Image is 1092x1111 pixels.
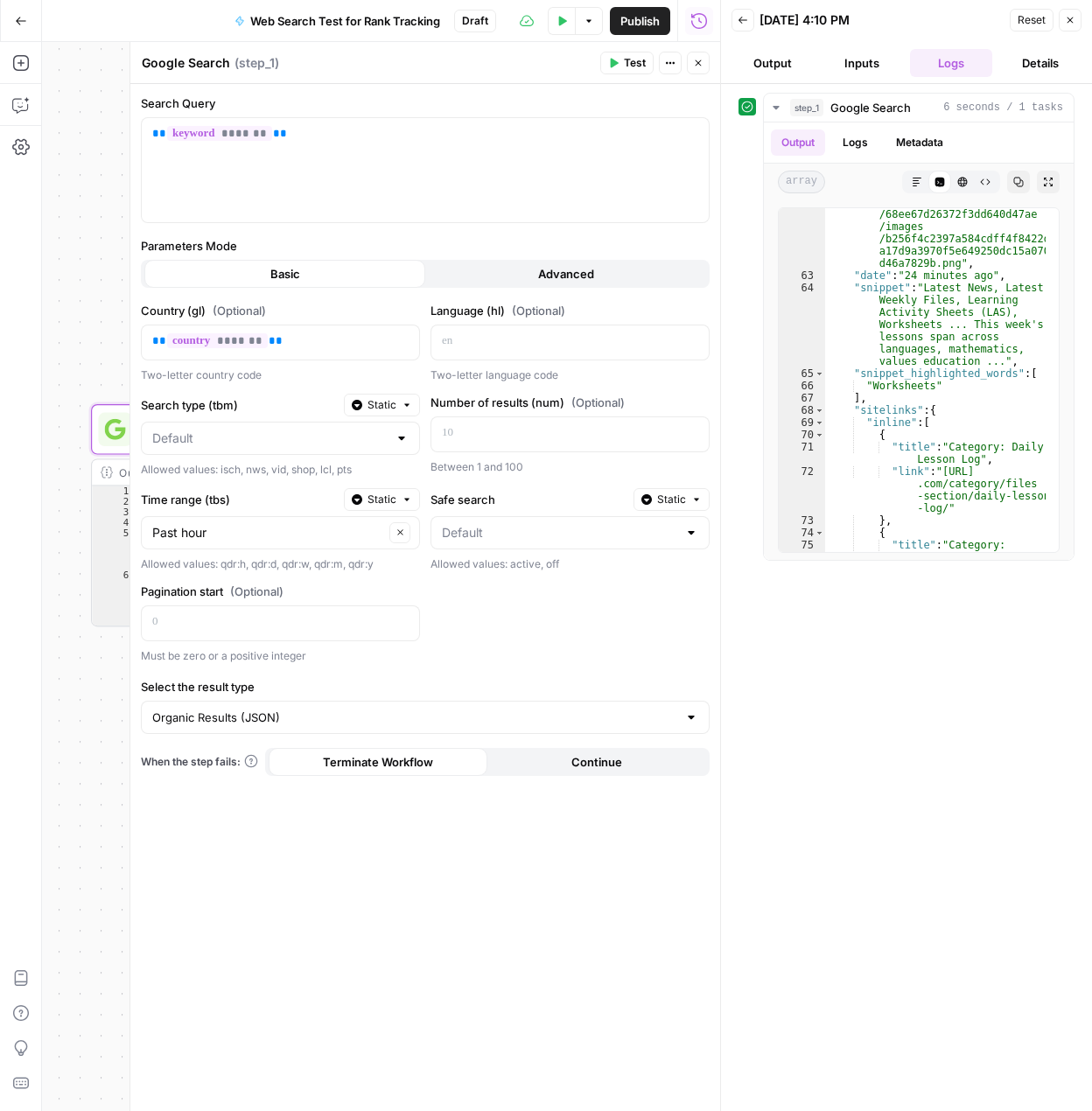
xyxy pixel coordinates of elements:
[815,367,824,380] span: Toggle code folding, rows 65 through 67
[141,583,420,600] label: Pagination start
[425,260,706,288] button: Advanced
[538,265,594,283] span: Advanced
[141,678,710,695] label: Select the result type
[657,492,686,507] span: Static
[815,527,824,539] span: Toggle code folding, rows 74 through 77
[821,49,903,77] button: Inputs
[152,524,384,542] input: Past hour
[344,394,420,416] button: Static
[778,171,825,193] span: array
[141,396,337,414] label: Search type (tbm)
[943,100,1063,115] span: 6 seconds / 1 tasks
[885,129,954,156] button: Metadata
[141,462,420,478] div: Allowed values: isch, nws, vid, shop, lcl, pts
[430,302,710,319] label: Language (hl)
[141,302,420,319] label: Country (gl)
[610,7,670,35] button: Publish
[442,524,677,542] input: Default
[367,397,396,413] span: Static
[152,430,388,447] input: Default
[779,514,825,527] div: 73
[779,527,825,539] div: 74
[487,748,706,776] button: Continue
[224,7,451,35] button: Web Search Test for Rank Tracking
[815,429,824,441] span: Toggle code folding, rows 70 through 73
[731,49,814,77] button: Output
[779,404,825,416] div: 68
[1018,12,1046,28] span: Reset
[141,556,420,572] div: Allowed values: qdr:h, qdr:d, qdr:w, qdr:m, qdr:y
[141,237,710,255] label: Parameters Mode
[92,570,143,654] div: 6
[141,491,337,508] label: Time range (tbs)
[141,367,420,383] div: Two-letter country code
[92,497,143,507] div: 2
[152,709,677,726] input: Organic Results (JSON)
[91,290,416,341] div: WorkflowInput SettingsInputs
[430,556,710,572] div: Allowed values: active, off
[512,302,565,319] span: (Optional)
[367,492,396,507] span: Static
[832,129,878,156] button: Logs
[141,754,258,770] a: When the step fails:
[119,464,359,480] div: Output
[779,367,825,380] div: 65
[323,753,433,771] span: Terminate Workflow
[779,380,825,392] div: 66
[270,265,300,283] span: Basic
[344,488,420,511] button: Static
[779,269,825,282] div: 63
[142,54,230,72] textarea: Google Search
[571,394,625,411] span: (Optional)
[779,416,825,429] div: 69
[92,507,143,518] div: 3
[462,13,488,29] span: Draft
[779,539,825,563] div: 75
[91,689,416,740] div: Single OutputOutputEnd
[1010,9,1053,31] button: Reset
[830,99,911,116] span: Google Search
[213,302,266,319] span: (Optional)
[600,52,654,74] button: Test
[620,12,660,30] span: Publish
[230,583,283,600] span: (Optional)
[430,459,710,475] div: Between 1 and 100
[779,429,825,441] div: 70
[141,94,710,112] label: Search Query
[999,49,1081,77] button: Details
[779,282,825,367] div: 64
[815,404,824,416] span: Toggle code folding, rows 68 through 83
[91,404,416,626] div: Google SearchGoogle SearchStep 1Output[ { "position":1, "title":"Worksheets For Pre K Students", ...
[430,491,626,508] label: Safe search
[624,55,646,71] span: Test
[779,441,825,465] div: 71
[92,486,143,497] div: 1
[790,99,823,116] span: step_1
[92,528,143,570] div: 5
[764,94,1074,122] button: 6 seconds / 1 tasks
[633,488,710,511] button: Static
[779,184,825,269] div: 62
[250,12,440,30] span: Web Search Test for Rank Tracking
[815,416,824,429] span: Toggle code folding, rows 69 through 82
[92,518,143,528] div: 4
[910,49,992,77] button: Logs
[764,122,1074,560] div: 6 seconds / 1 tasks
[779,465,825,514] div: 72
[779,392,825,404] div: 67
[141,648,420,664] div: Must be zero or a positive integer
[234,54,279,72] span: ( step_1 )
[771,129,825,156] button: Output
[430,394,710,411] label: Number of results (num)
[571,753,622,771] span: Continue
[430,367,710,383] div: Two-letter language code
